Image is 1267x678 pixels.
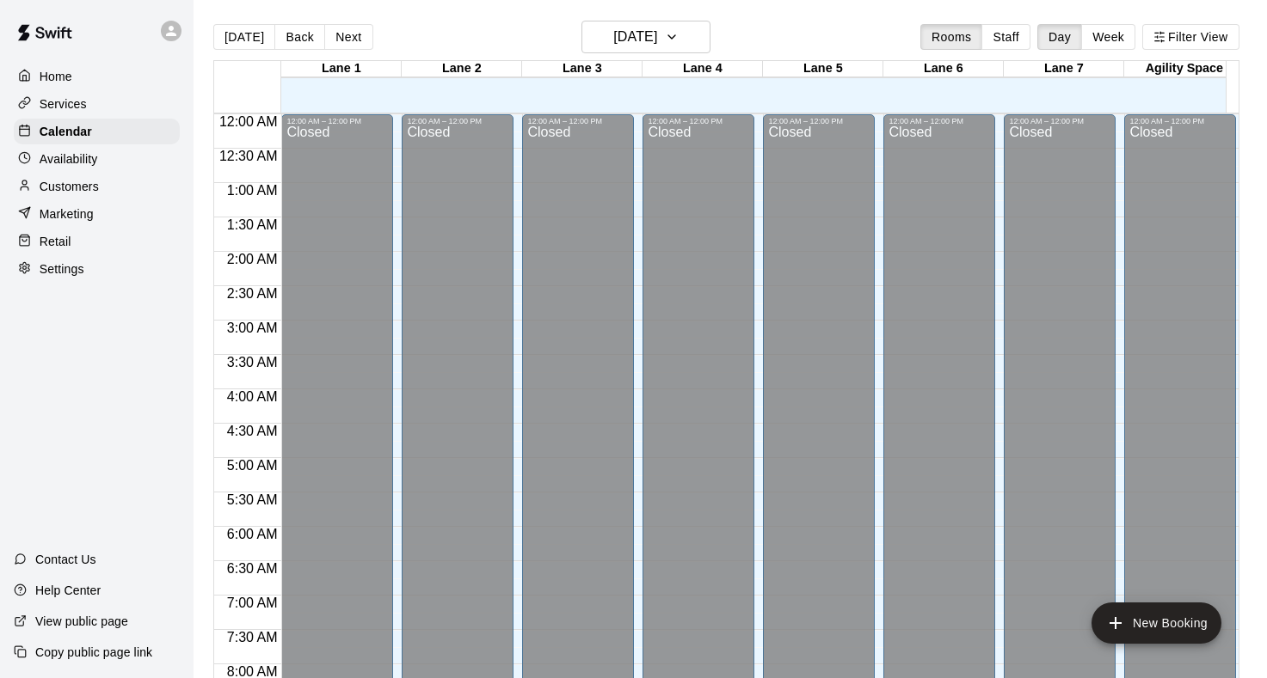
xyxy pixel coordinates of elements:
[35,582,101,599] p: Help Center
[1009,117,1110,125] div: 12:00 AM – 12:00 PM
[35,551,96,568] p: Contact Us
[40,178,99,195] p: Customers
[223,630,282,644] span: 7:30 AM
[223,596,282,610] span: 7:00 AM
[324,24,372,50] button: Next
[14,229,180,254] a: Retail
[522,61,643,77] div: Lane 3
[581,21,710,53] button: [DATE]
[223,389,282,404] span: 4:00 AM
[223,252,282,266] span: 2:00 AM
[889,117,990,125] div: 12:00 AM – 12:00 PM
[1092,602,1221,644] button: add
[14,174,180,199] a: Customers
[223,458,282,473] span: 5:00 AM
[40,150,98,168] p: Availability
[14,91,180,117] a: Services
[1129,117,1231,125] div: 12:00 AM – 12:00 PM
[402,61,522,77] div: Lane 2
[286,117,388,125] div: 12:00 AM – 12:00 PM
[763,61,883,77] div: Lane 5
[213,24,275,50] button: [DATE]
[35,644,152,661] p: Copy public page link
[648,117,749,125] div: 12:00 AM – 12:00 PM
[1124,61,1245,77] div: Agility Space
[981,24,1030,50] button: Staff
[1142,24,1239,50] button: Filter View
[274,24,325,50] button: Back
[223,286,282,301] span: 2:30 AM
[281,61,402,77] div: Lane 1
[223,217,282,232] span: 1:30 AM
[223,492,282,507] span: 5:30 AM
[883,61,1004,77] div: Lane 6
[40,123,92,140] p: Calendar
[613,25,657,49] h6: [DATE]
[527,117,629,125] div: 12:00 AM – 12:00 PM
[40,233,71,250] p: Retail
[40,95,87,113] p: Services
[407,117,508,125] div: 12:00 AM – 12:00 PM
[14,119,180,144] a: Calendar
[223,183,282,198] span: 1:00 AM
[768,117,870,125] div: 12:00 AM – 12:00 PM
[40,68,72,85] p: Home
[920,24,982,50] button: Rooms
[14,146,180,172] a: Availability
[223,561,282,576] span: 6:30 AM
[14,64,180,89] a: Home
[35,613,128,630] p: View public page
[1081,24,1135,50] button: Week
[215,114,282,129] span: 12:00 AM
[223,355,282,370] span: 3:30 AM
[40,260,84,278] p: Settings
[14,201,180,227] a: Marketing
[643,61,763,77] div: Lane 4
[1037,24,1082,50] button: Day
[14,256,180,282] a: Settings
[215,149,282,163] span: 12:30 AM
[223,321,282,335] span: 3:00 AM
[40,205,94,223] p: Marketing
[1004,61,1124,77] div: Lane 7
[223,527,282,541] span: 6:00 AM
[223,424,282,438] span: 4:30 AM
